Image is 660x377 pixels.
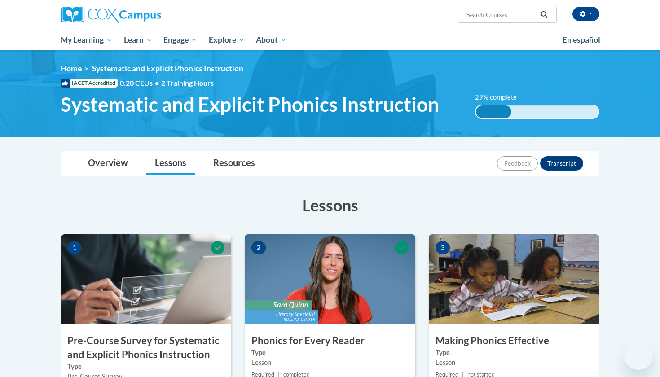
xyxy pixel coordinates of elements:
[61,35,112,45] span: My Learning
[466,9,537,20] input: Search Courses
[540,156,583,171] button: Transcript
[256,35,286,45] span: About
[61,234,231,324] img: Course Image
[475,92,527,102] label: 29% complete
[158,30,203,50] a: Engage
[61,79,118,88] span: IACET Accredited
[251,358,409,368] div: Lesson
[245,234,415,324] img: Course Image
[61,7,161,23] img: Cox Campus
[563,35,600,44] span: En español
[146,152,195,175] a: Lessons
[204,152,264,175] a: Resources
[497,156,538,171] button: Feedback
[251,241,266,254] span: 2
[124,35,152,45] span: Learn
[61,194,599,216] h3: Lessons
[67,241,82,254] span: 1
[61,7,231,23] a: Cox Campus
[79,152,137,175] a: Overview
[203,30,251,50] a: Explore
[476,105,511,118] div: 29% complete
[429,234,599,324] img: Course Image
[251,348,409,358] label: Type
[161,79,214,87] span: 2 Training Hours
[557,31,606,49] a: En español
[155,79,159,87] span: •
[55,30,118,50] a: My Learning
[436,241,450,254] span: 3
[67,362,224,372] label: Type
[251,30,293,50] a: About
[61,92,439,116] span: Systematic and Explicit Phonics Instruction
[429,334,599,348] h3: Making Phonics Effective
[245,334,415,348] h3: Phonics for Every Reader
[61,64,82,73] a: Home
[436,348,593,358] label: Type
[47,30,613,50] div: Main menu
[624,341,653,370] iframe: Button to launch messaging window
[436,358,593,368] div: Lesson
[92,64,243,73] span: Systematic and Explicit Phonics Instruction
[163,35,197,45] span: Engage
[572,7,599,21] button: Account Settings
[118,30,158,50] a: Learn
[61,334,231,362] h3: Pre-Course Survey for Systematic and Explicit Phonics Instruction
[120,78,161,88] span: 0.20 CEUs
[537,9,551,20] button: Search
[209,35,245,45] span: Explore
